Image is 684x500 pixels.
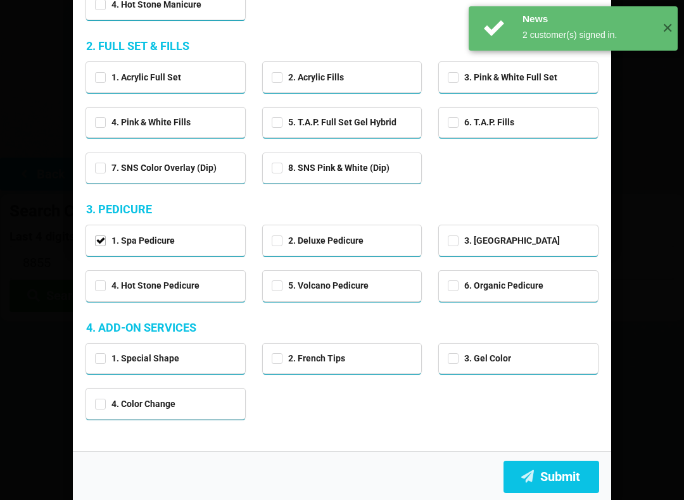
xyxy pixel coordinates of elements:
[272,163,389,173] label: 8. SNS Pink & White (Dip)
[448,280,543,291] label: 6. Organic Pedicure
[95,399,175,409] label: 4. Color Change
[448,235,560,246] label: 3. [GEOGRAPHIC_DATA]
[272,353,345,364] label: 2. French Tips
[522,13,652,25] div: News
[272,117,396,128] label: 5. T.A.P. Full Set Gel Hybrid
[86,202,598,216] div: 3. PEDICURE
[86,320,598,335] div: 4. ADD-ON SERVICES
[503,461,599,493] button: Submit
[272,72,344,83] label: 2. Acrylic Fills
[522,28,652,41] div: 2 customer(s) signed in.
[95,353,179,364] label: 1. Special Shape
[95,280,199,291] label: 4. Hot Stone Pedicure
[95,163,217,173] label: 7. SNS Color Overlay (Dip)
[272,280,369,291] label: 5. Volcano Pedicure
[272,235,364,246] label: 2. Deluxe Pedicure
[95,235,175,246] label: 1. Spa Pedicure
[95,117,191,128] label: 4. Pink & White Fills
[95,72,181,83] label: 1. Acrylic Full Set
[448,72,557,83] label: 3. Pink & White Full Set
[86,39,598,53] div: 2. FULL SET & FILLS
[448,117,514,128] label: 6. T.A.P. Fills
[448,353,511,364] label: 3. Gel Color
